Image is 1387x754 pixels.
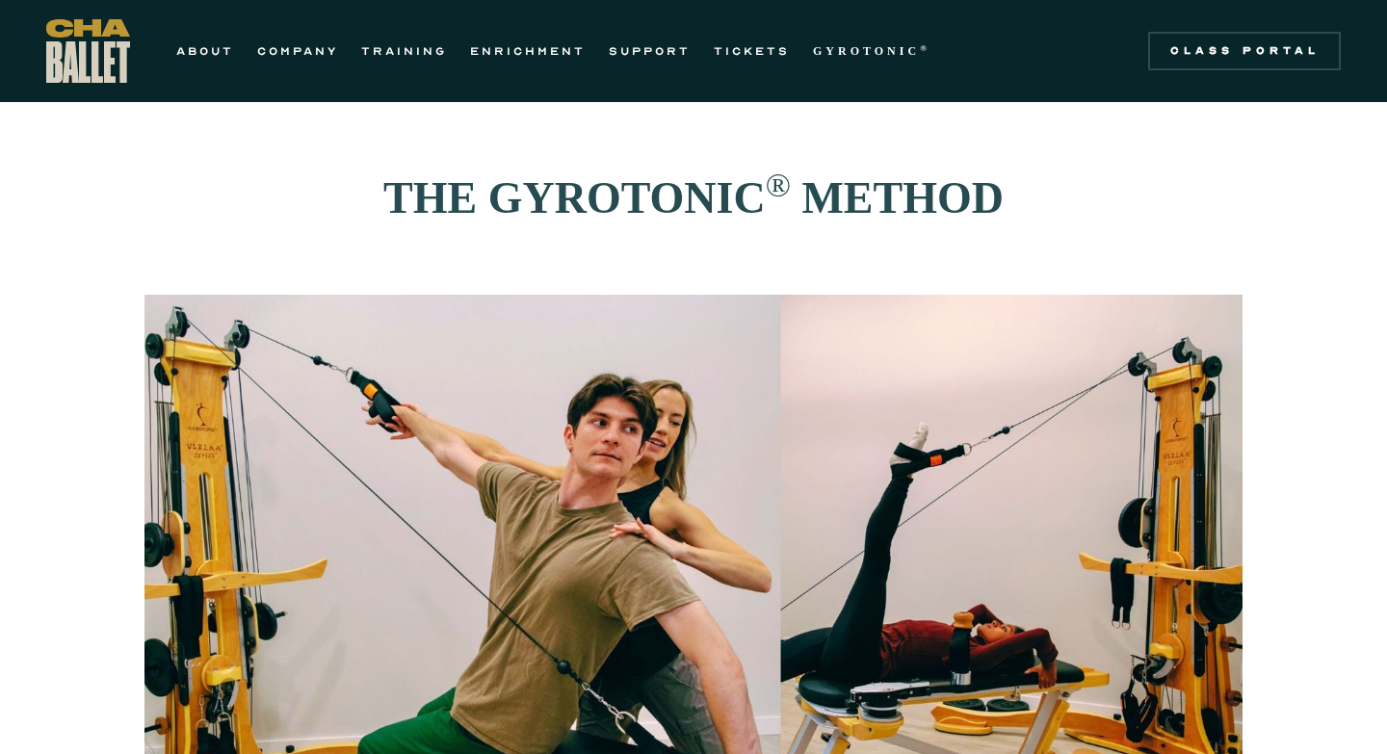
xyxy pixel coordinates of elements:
strong: METHOD [801,173,1004,222]
a: TICKETS [714,39,790,63]
strong: GYROTONIC [813,44,920,58]
a: ABOUT [176,39,234,63]
a: ENRICHMENT [470,39,586,63]
a: SUPPORT [609,39,691,63]
strong: THE GYROTONIC [383,173,766,222]
div: Class Portal [1160,43,1329,59]
sup: ® [920,43,930,53]
a: Class Portal [1148,32,1341,70]
a: GYROTONIC® [813,39,930,63]
a: home [46,19,130,83]
sup: ® [766,167,791,203]
a: COMPANY [257,39,338,63]
a: TRAINING [361,39,447,63]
